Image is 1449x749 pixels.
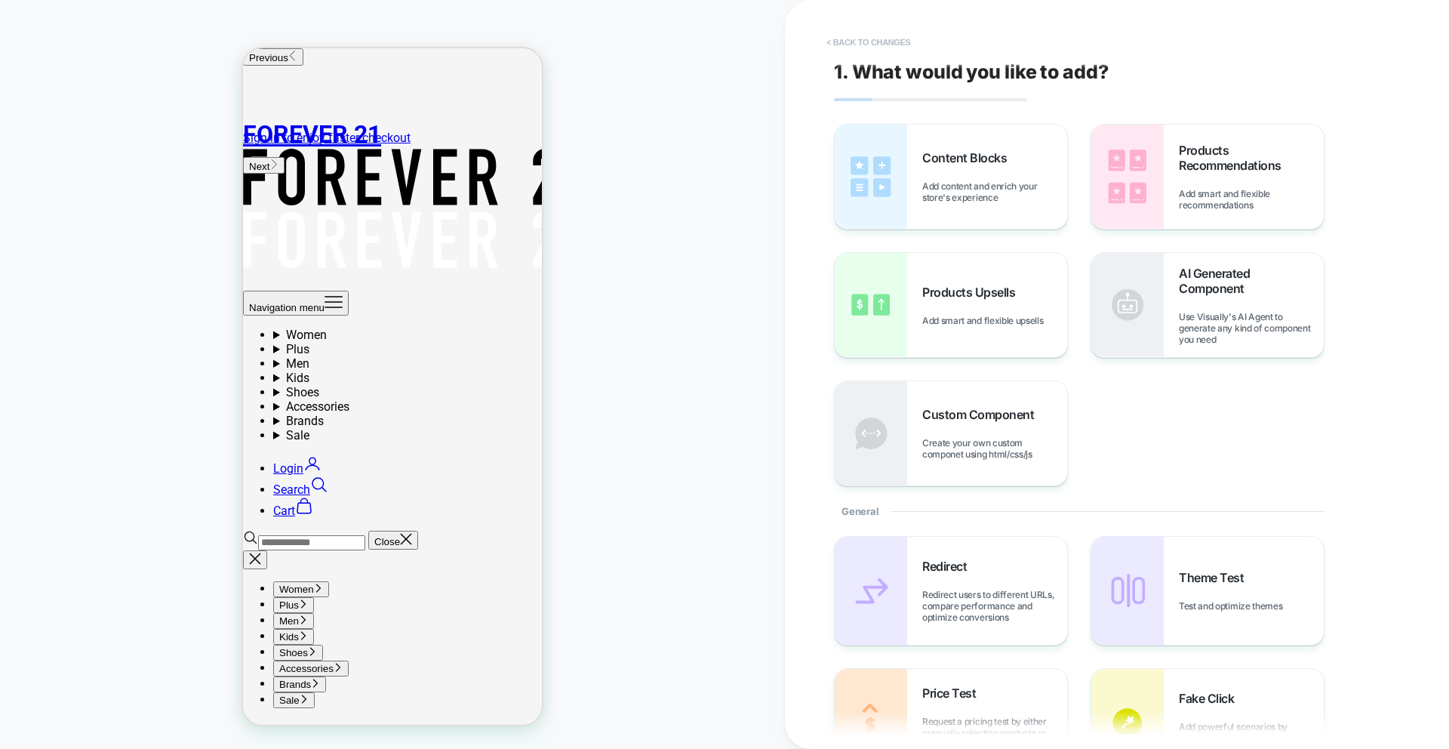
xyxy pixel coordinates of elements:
[30,434,67,448] span: Search
[30,279,299,294] summary: Women
[30,380,299,394] summary: Sale
[30,413,78,427] a: Login
[922,285,1023,300] span: Products Upsells
[6,4,45,15] span: Previous
[30,455,70,470] a: Cart
[922,559,974,574] span: Redirect
[1179,266,1324,296] span: AI Generated Component
[922,180,1067,203] span: Add content and enrich your store's experience
[30,612,106,628] button: Accessories
[30,549,71,565] button: Plus
[30,434,85,448] a: Search
[1179,143,1324,173] span: Products Recommendations
[1179,600,1290,612] span: Test and optimize themes
[922,686,983,701] span: Price Test
[30,455,52,470] span: Cart
[30,337,299,351] summary: Shoes
[922,589,1067,623] span: Redirect users to different URLs, compare performance and optimize conversions
[30,596,80,612] button: Shoes
[6,254,82,265] span: Navigation menu
[922,407,1041,422] span: Custom Component
[30,628,83,644] button: Brands
[922,315,1051,326] span: Add smart and flexible upsells
[30,565,71,581] button: Men
[30,365,299,380] summary: Brands
[834,60,1109,83] span: 1. What would you like to add?
[1179,311,1324,345] span: Use Visually's AI Agent to generate any kind of component you need
[1179,570,1251,585] span: Theme Test
[30,294,299,308] summary: Plus
[6,112,26,123] span: Next
[1179,691,1241,706] span: Fake Click
[922,437,1067,460] span: Create your own custom componet using html/css/js
[30,322,299,337] summary: Kids
[30,533,86,549] button: Women
[30,581,71,596] button: Kids
[819,30,918,54] button: < Back to changes
[834,486,1324,536] div: General
[15,487,122,502] input: Search
[125,482,175,501] button: Close
[30,351,299,365] summary: Accessories
[1179,188,1324,211] span: Add smart and flexible recommendations
[30,413,60,427] span: Login
[131,488,157,499] span: Close
[30,644,72,660] button: Sale
[922,150,1014,165] span: Content Blocks
[30,308,299,322] summary: Men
